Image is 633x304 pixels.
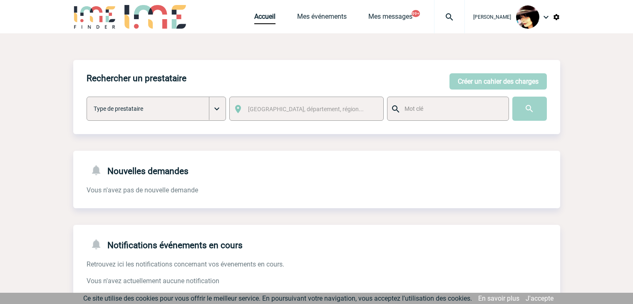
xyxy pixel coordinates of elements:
span: [GEOGRAPHIC_DATA], département, région... [248,106,364,112]
h4: Nouvelles demandes [87,164,189,176]
a: Mes événements [297,12,347,24]
img: IME-Finder [73,5,117,29]
span: Vous n'avez actuellement aucune notification [87,277,219,285]
input: Mot clé [402,103,501,114]
img: notifications-24-px-g.png [90,164,107,176]
span: Vous n'avez pas de nouvelle demande [87,186,198,194]
h4: Rechercher un prestataire [87,73,186,83]
span: [PERSON_NAME] [473,14,511,20]
a: J'accepte [526,294,554,302]
span: Retrouvez ici les notifications concernant vos évenements en cours. [87,260,284,268]
img: notifications-24-px-g.png [90,238,107,250]
button: 99+ [412,10,420,17]
h4: Notifications événements en cours [87,238,243,250]
a: Mes messages [368,12,412,24]
a: Accueil [254,12,276,24]
a: En savoir plus [478,294,519,302]
span: Ce site utilise des cookies pour vous offrir le meilleur service. En poursuivant votre navigation... [83,294,472,302]
input: Submit [512,97,547,121]
img: 101023-0.jpg [516,5,539,29]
